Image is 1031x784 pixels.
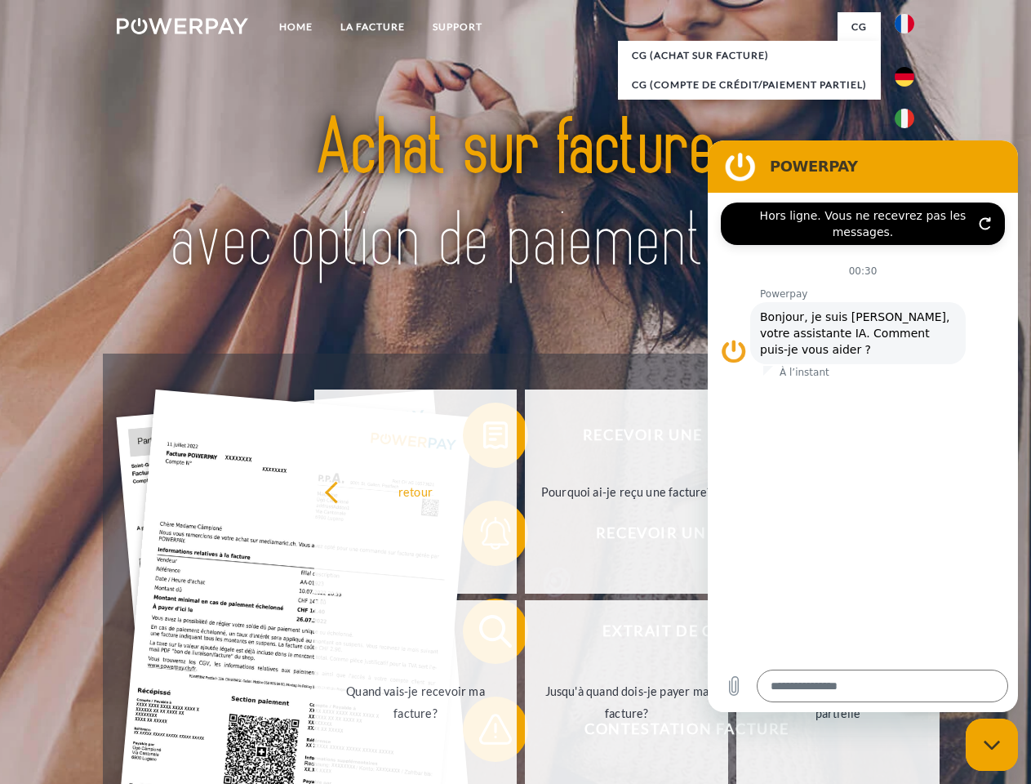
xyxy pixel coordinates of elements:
[535,480,718,502] div: Pourquoi ai-je reçu une facture?
[324,680,508,724] div: Quand vais-je recevoir ma facture?
[265,12,327,42] a: Home
[838,12,881,42] a: CG
[895,67,914,87] img: de
[895,109,914,128] img: it
[966,719,1018,771] iframe: Bouton de lancement de la fenêtre de messagerie, conversation en cours
[327,12,419,42] a: LA FACTURE
[708,140,1018,712] iframe: Fenêtre de messagerie
[895,14,914,33] img: fr
[117,18,248,34] img: logo-powerpay-white.svg
[324,480,508,502] div: retour
[419,12,496,42] a: Support
[156,78,875,313] img: title-powerpay_fr.svg
[535,680,718,724] div: Jusqu'à quand dois-je payer ma facture?
[618,41,881,70] a: CG (achat sur facture)
[618,70,881,100] a: CG (Compte de crédit/paiement partiel)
